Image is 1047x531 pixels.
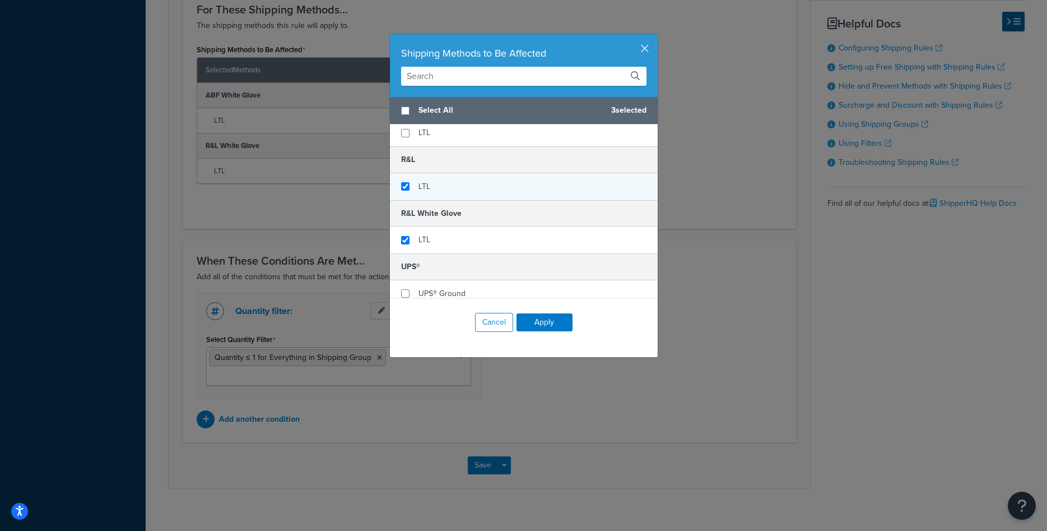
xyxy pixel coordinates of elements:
[390,146,658,173] h5: R&L
[401,45,646,61] div: Shipping Methods to Be Affected
[516,313,573,331] button: Apply
[418,234,430,246] span: LTL
[418,127,430,138] span: LTL
[390,97,658,124] div: 3 selected
[390,253,658,280] h5: UPS®
[418,103,602,118] span: Select All
[418,181,430,192] span: LTL
[418,288,466,299] span: UPS® Ground
[401,67,646,86] input: Search
[390,200,658,227] h5: R&L White Glove
[475,313,513,332] button: Cancel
